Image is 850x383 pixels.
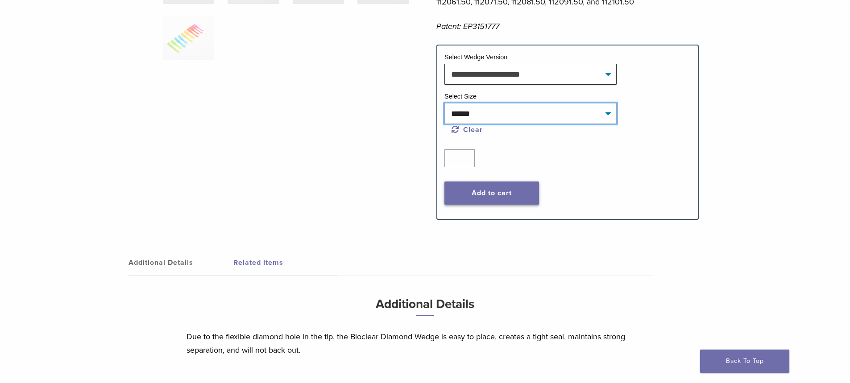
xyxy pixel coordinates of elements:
a: Related Items [233,250,338,275]
em: Patent: EP3151777 [436,21,499,31]
label: Select Wedge Version [444,54,507,61]
h3: Additional Details [187,293,664,323]
label: Select Size [444,93,477,100]
button: Add to cart [444,181,539,205]
p: Due to the flexible diamond hole in the tip, the Bioclear Diamond Wedge is easy to place, creates... [187,330,664,357]
a: Back To Top [700,350,789,373]
a: Clear [452,125,483,134]
a: Additional Details [129,250,233,275]
img: Diamond Wedge and Long Diamond Wedge - Image 13 [163,16,214,60]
